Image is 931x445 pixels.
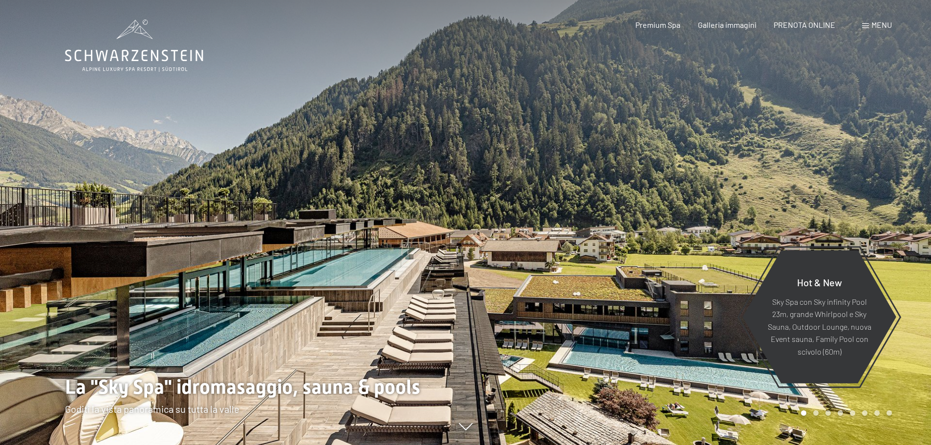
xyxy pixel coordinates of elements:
a: Galleria immagini [698,20,757,29]
div: Carousel Page 7 [874,410,880,416]
div: Carousel Page 2 [813,410,819,416]
div: Carousel Page 1 (Current Slide) [801,410,806,416]
span: Menu [871,20,892,29]
div: Carousel Pagination [798,410,892,416]
div: Carousel Page 6 [862,410,867,416]
p: Sky Spa con Sky infinity Pool 23m, grande Whirlpool e Sky Sauna, Outdoor Lounge, nuova Event saun... [766,295,872,358]
a: Hot & New Sky Spa con Sky infinity Pool 23m, grande Whirlpool e Sky Sauna, Outdoor Lounge, nuova ... [742,250,897,384]
div: Carousel Page 5 [850,410,855,416]
a: Premium Spa [635,20,680,29]
a: PRENOTA ONLINE [774,20,835,29]
div: Carousel Page 3 [825,410,831,416]
span: Hot & New [797,276,842,288]
div: Carousel Page 8 [887,410,892,416]
div: Carousel Page 4 [838,410,843,416]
